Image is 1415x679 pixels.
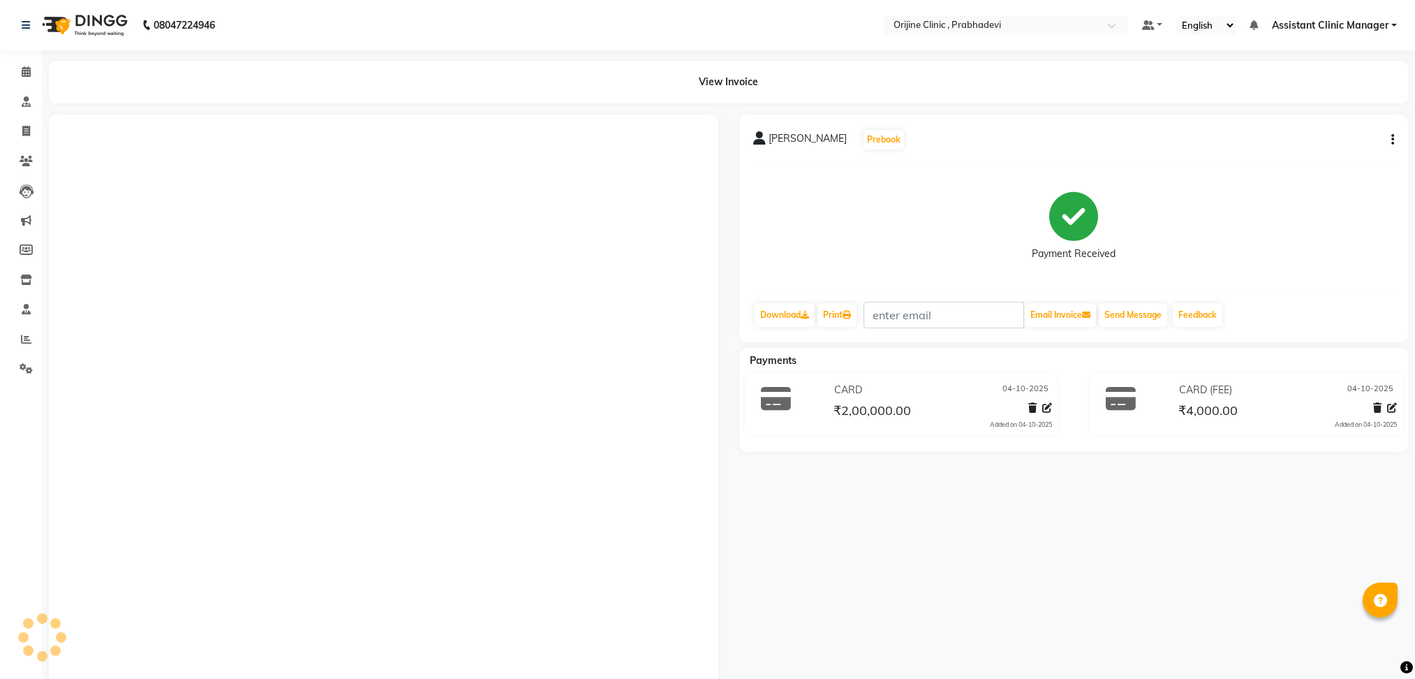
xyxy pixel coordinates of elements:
[1032,247,1116,261] div: Payment Received
[769,131,847,151] span: [PERSON_NAME]
[1347,383,1393,397] span: 04-10-2025
[1356,623,1401,665] iframe: chat widget
[990,420,1052,430] div: Added on 04-10-2025
[750,354,797,367] span: Payments
[1179,383,1232,397] span: CARD (FEE)
[864,130,904,149] button: Prebook
[1099,303,1167,327] button: Send Message
[1025,303,1096,327] button: Email Invoice
[834,383,862,397] span: CARD
[1173,303,1222,327] a: Feedback
[755,303,815,327] a: Download
[1178,402,1238,422] span: ₹4,000.00
[1335,420,1397,430] div: Added on 04-10-2025
[154,6,215,45] b: 08047224946
[1002,383,1049,397] span: 04-10-2025
[834,402,911,422] span: ₹2,00,000.00
[49,61,1408,103] div: View Invoice
[864,302,1024,328] input: enter email
[817,303,857,327] a: Print
[1272,18,1388,33] span: Assistant Clinic Manager
[36,6,131,45] img: logo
